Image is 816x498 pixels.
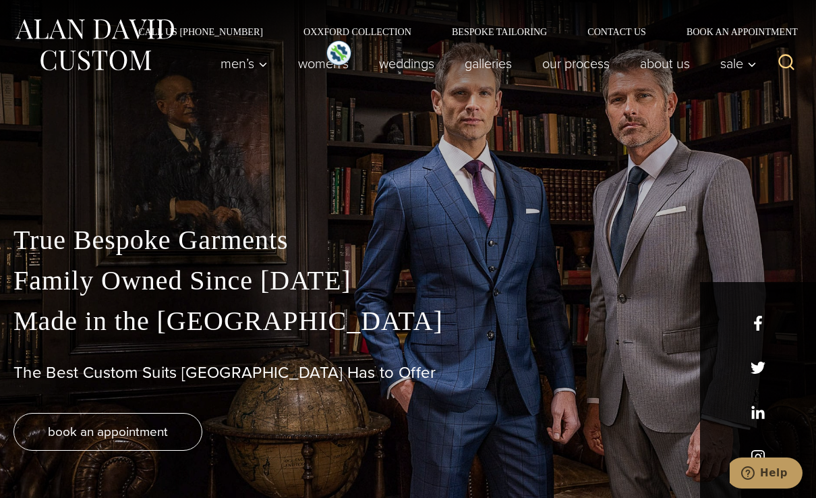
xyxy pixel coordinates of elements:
[13,220,803,341] p: True Bespoke Garments Family Owned Since [DATE] Made in the [GEOGRAPHIC_DATA]
[730,458,803,491] iframe: Opens a widget where you can chat to one of our agents
[206,50,764,77] nav: Primary Navigation
[13,15,175,75] img: Alan David Custom
[705,50,764,77] button: Sale sub menu toggle
[118,27,803,36] nav: Secondary Navigation
[48,422,168,441] span: book an appointment
[13,413,202,451] a: book an appointment
[283,27,432,36] a: Oxxford Collection
[625,50,705,77] a: About Us
[567,27,666,36] a: Contact Us
[450,50,527,77] a: Galleries
[666,27,803,36] a: Book an Appointment
[770,47,803,80] button: View Search Form
[206,50,283,77] button: Men’s sub menu toggle
[527,50,625,77] a: Our Process
[13,363,803,383] h1: The Best Custom Suits [GEOGRAPHIC_DATA] Has to Offer
[432,27,567,36] a: Bespoke Tailoring
[283,50,364,77] a: Women’s
[118,27,283,36] a: Call Us [PHONE_NUMBER]
[364,50,450,77] a: weddings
